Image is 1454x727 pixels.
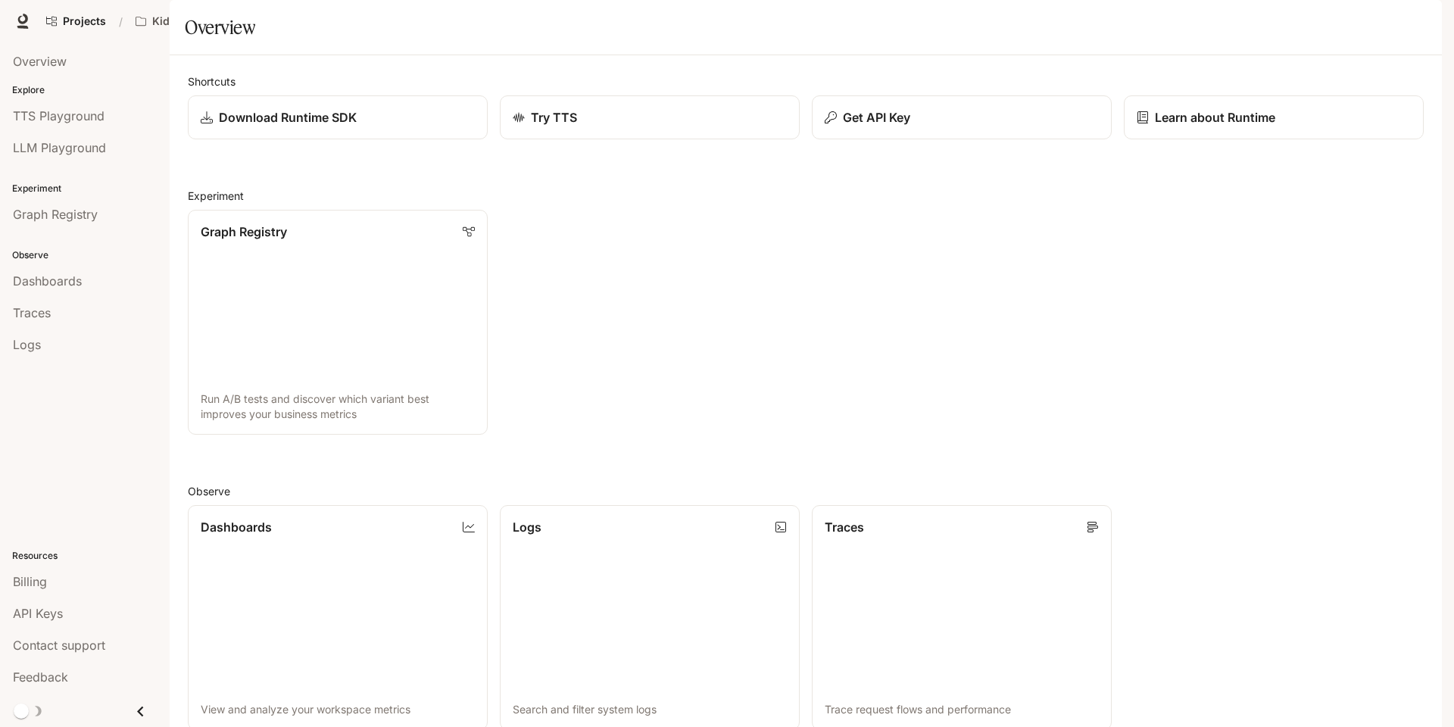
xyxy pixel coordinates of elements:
button: Get API Key [812,95,1112,139]
h2: Experiment [188,188,1424,204]
p: Try TTS [531,108,577,126]
p: Kidstopia - Live [152,15,235,28]
p: Logs [513,518,541,536]
p: Get API Key [843,108,910,126]
h1: Overview [185,12,255,42]
a: Go to projects [39,6,113,36]
p: Download Runtime SDK [219,108,357,126]
button: Open workspace menu [129,6,258,36]
p: Trace request flows and performance [825,702,1099,717]
p: Traces [825,518,864,536]
h2: Observe [188,483,1424,499]
a: Try TTS [500,95,800,139]
p: Search and filter system logs [513,702,787,717]
a: Graph RegistryRun A/B tests and discover which variant best improves your business metrics [188,210,488,435]
span: Projects [63,15,106,28]
div: / [113,14,129,30]
p: Graph Registry [201,223,287,241]
p: Run A/B tests and discover which variant best improves your business metrics [201,392,475,422]
p: View and analyze your workspace metrics [201,702,475,717]
p: Dashboards [201,518,272,536]
h2: Shortcuts [188,73,1424,89]
a: Learn about Runtime [1124,95,1424,139]
p: Learn about Runtime [1155,108,1275,126]
a: Download Runtime SDK [188,95,488,139]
